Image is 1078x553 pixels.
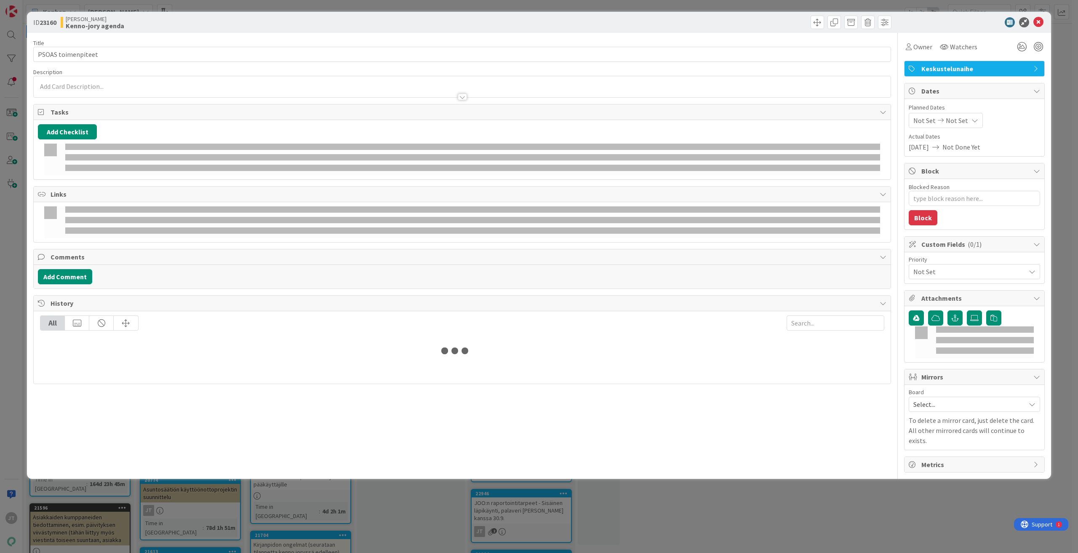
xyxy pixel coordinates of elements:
b: 23160 [40,18,56,27]
button: Block [909,210,937,225]
span: Attachments [921,293,1029,303]
span: Not Set [946,115,968,126]
span: Not Done Yet [942,142,980,152]
span: ( 0/1 ) [968,240,982,248]
span: Owner [913,42,932,52]
div: All [40,316,65,330]
button: Add Checklist [38,124,97,139]
span: History [51,298,875,308]
span: Block [921,166,1029,176]
span: Comments [51,252,875,262]
div: Priority [909,256,1040,262]
span: Keskustelunaihe [921,64,1029,74]
input: Search... [787,315,884,331]
span: Custom Fields [921,239,1029,249]
button: Add Comment [38,269,92,284]
span: Select... [913,398,1021,410]
span: Actual Dates [909,132,1040,141]
span: [PERSON_NAME] [66,16,124,22]
label: Title [33,39,44,47]
span: ID [33,17,56,27]
div: 1 [44,3,46,10]
span: Mirrors [921,372,1029,382]
span: Planned Dates [909,103,1040,112]
p: To delete a mirror card, just delete the card. All other mirrored cards will continue to exists. [909,415,1040,446]
input: type card name here... [33,47,891,62]
span: Not Set [913,115,936,126]
span: [DATE] [909,142,929,152]
span: Description [33,68,62,76]
span: Metrics [921,459,1029,470]
span: Links [51,189,875,199]
span: Board [909,389,924,395]
span: Not Set [913,266,1021,278]
span: Tasks [51,107,875,117]
span: Support [18,1,38,11]
span: Dates [921,86,1029,96]
b: Kenno-jory agenda [66,22,124,29]
span: Watchers [950,42,977,52]
label: Blocked Reason [909,183,950,191]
